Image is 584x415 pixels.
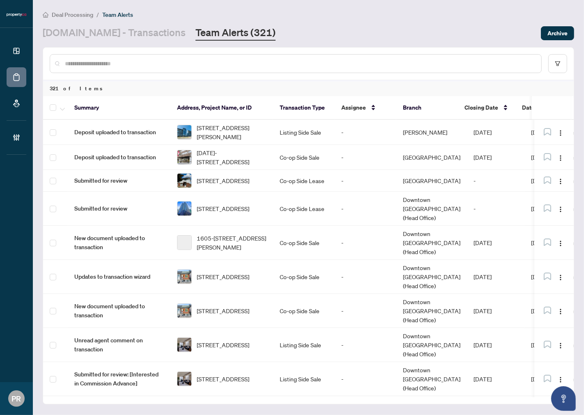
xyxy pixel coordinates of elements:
td: Co-op Side Sale [273,226,335,260]
th: Closing Date [458,96,515,120]
td: [DATE] [467,226,524,260]
button: Logo [554,270,567,283]
button: Logo [554,236,567,249]
span: Date Added [522,103,553,112]
td: - [335,226,396,260]
span: Deposit uploaded to transaction [74,128,164,137]
span: PR [12,393,21,404]
td: - [335,328,396,362]
img: Logo [557,274,564,281]
button: filter [548,54,567,73]
img: thumbnail-img [177,125,191,139]
div: 321 of Items [43,80,574,96]
td: [DATE] [467,362,524,396]
img: thumbnail-img [177,304,191,318]
td: Listing Side Sale [273,328,335,362]
td: Downtown [GEOGRAPHIC_DATA] (Head Office) [396,328,467,362]
td: Co-op Side Sale [273,145,335,170]
span: Deal Processing [52,11,93,18]
td: - [335,260,396,294]
td: - [335,120,396,145]
img: thumbnail-img [177,372,191,386]
span: filter [555,61,561,66]
button: Logo [554,126,567,139]
td: - [335,170,396,192]
button: Logo [554,304,567,317]
td: [DATE] [467,120,524,145]
span: Submitted for review [74,176,164,185]
td: [DATE] [467,145,524,170]
img: Logo [557,155,564,161]
img: Logo [557,342,564,349]
td: Downtown [GEOGRAPHIC_DATA] (Head Office) [396,192,467,226]
img: Logo [557,130,564,136]
li: / [97,10,99,19]
span: Submitted for review [74,204,164,213]
td: Listing Side Sale [273,362,335,396]
span: Archive [547,27,568,40]
td: Co-op Side Sale [273,294,335,328]
td: [DATE] [467,294,524,328]
button: Logo [554,372,567,385]
span: [STREET_ADDRESS] [197,176,249,185]
span: [STREET_ADDRESS][PERSON_NAME] [197,123,267,141]
img: Logo [557,308,564,315]
td: - [335,294,396,328]
img: thumbnail-img [177,202,191,216]
span: Unread agent comment on transaction [74,336,164,354]
span: Updates to transaction wizard [74,272,164,281]
img: thumbnail-img [177,338,191,352]
span: New document uploaded to transaction [74,302,164,320]
th: Assignee [335,96,396,120]
th: Summary [68,96,170,120]
button: Logo [554,151,567,164]
span: Assignee [341,103,366,112]
td: Downtown [GEOGRAPHIC_DATA] (Head Office) [396,226,467,260]
td: Co-op Side Sale [273,260,335,294]
span: home [43,12,48,18]
span: [STREET_ADDRESS] [197,204,249,213]
button: Logo [554,338,567,351]
span: New document uploaded to transaction [74,234,164,252]
span: [DATE]-[STREET_ADDRESS] [197,148,267,166]
td: Co-op Side Lease [273,192,335,226]
td: - [335,362,396,396]
td: - [335,145,396,170]
a: [DOMAIN_NAME] - Transactions [43,26,186,41]
a: Team Alerts (321) [195,26,276,41]
img: Logo [557,376,564,383]
img: Logo [557,240,564,247]
span: Team Alerts [102,11,133,18]
span: [STREET_ADDRESS] [197,340,249,349]
span: [STREET_ADDRESS] [197,272,249,281]
td: Downtown [GEOGRAPHIC_DATA] (Head Office) [396,362,467,396]
button: Open asap [551,386,576,411]
span: [STREET_ADDRESS] [197,374,249,383]
th: Address, Project Name, or ID [170,96,273,120]
img: Logo [557,178,564,185]
button: Logo [554,174,567,187]
span: [STREET_ADDRESS] [197,306,249,315]
th: Branch [396,96,458,120]
td: - [335,192,396,226]
img: thumbnail-img [177,150,191,164]
td: - [467,170,524,192]
td: [GEOGRAPHIC_DATA] [396,145,467,170]
td: Downtown [GEOGRAPHIC_DATA] (Head Office) [396,260,467,294]
td: Co-op Side Lease [273,170,335,192]
td: Downtown [GEOGRAPHIC_DATA] (Head Office) [396,294,467,328]
td: [PERSON_NAME] [396,120,467,145]
span: Closing Date [464,103,498,112]
td: - [467,192,524,226]
img: thumbnail-img [177,174,191,188]
span: Deposit uploaded to transaction [74,153,164,162]
td: [DATE] [467,260,524,294]
img: logo [7,12,26,17]
td: [GEOGRAPHIC_DATA] [396,170,467,192]
span: 1605-[STREET_ADDRESS][PERSON_NAME] [197,234,267,252]
span: Submitted for review: [Interested in Commission Advance] [74,370,164,388]
button: Logo [554,202,567,215]
img: thumbnail-img [177,270,191,284]
img: Logo [557,206,564,213]
td: Listing Side Sale [273,120,335,145]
